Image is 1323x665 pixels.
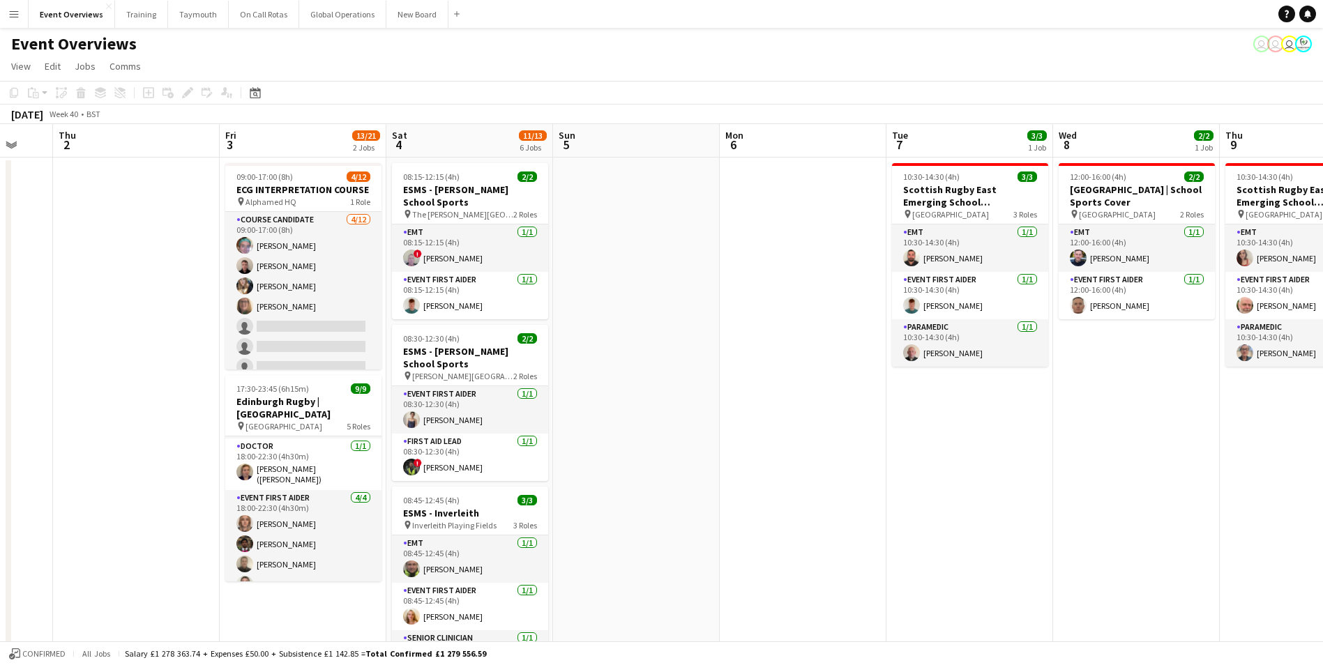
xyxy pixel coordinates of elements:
[365,648,486,659] span: Total Confirmed £1 279 556.59
[22,649,66,659] span: Confirmed
[386,1,448,28] button: New Board
[115,1,168,28] button: Training
[45,60,61,72] span: Edit
[229,1,299,28] button: On Call Rotas
[75,60,96,72] span: Jobs
[1253,36,1270,52] app-user-avatar: Operations Team
[69,57,101,75] a: Jobs
[6,57,36,75] a: View
[39,57,66,75] a: Edit
[1267,36,1284,52] app-user-avatar: Operations Team
[125,648,486,659] div: Salary £1 278 363.74 + Expenses £50.00 + Subsistence £1 142.85 =
[11,107,43,121] div: [DATE]
[299,1,386,28] button: Global Operations
[11,60,31,72] span: View
[11,33,137,54] h1: Event Overviews
[86,109,100,119] div: BST
[7,646,68,662] button: Confirmed
[46,109,81,119] span: Week 40
[1295,36,1312,52] app-user-avatar: Operations Manager
[168,1,229,28] button: Taymouth
[104,57,146,75] a: Comms
[29,1,115,28] button: Event Overviews
[1281,36,1298,52] app-user-avatar: Operations Team
[109,60,141,72] span: Comms
[80,648,113,659] span: All jobs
